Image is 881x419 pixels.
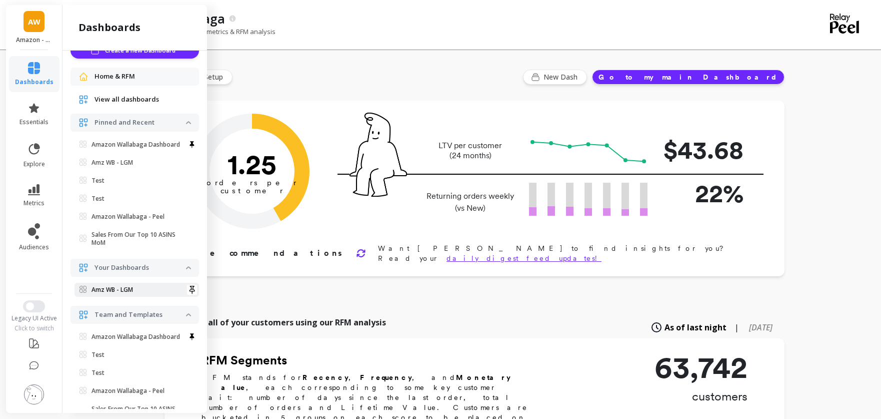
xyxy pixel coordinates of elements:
[78,118,88,128] img: navigation item icon
[5,314,63,322] div: Legacy UI Active
[201,352,541,368] h2: RFM Segments
[91,177,104,185] p: Test
[302,373,348,381] b: Recency
[91,369,104,377] p: Test
[592,70,784,85] button: Go to my main Dashboard
[220,186,284,195] tspan: customer
[186,266,191,269] img: down caret icon
[543,72,580,82] span: New Dash
[94,95,159,105] span: View all dashboards
[23,199,44,207] span: metrics
[91,159,133,167] p: Amz WB - LGM
[16,36,52,44] p: Amazon - Wallabaga
[94,95,191,105] a: View all dashboards
[186,121,191,124] img: down caret icon
[70,43,199,59] button: Create a new Dashboard
[91,333,180,341] p: Amazon Wallabaga Dashboard
[91,286,133,294] p: Amz WB - LGM
[734,321,739,333] span: |
[91,387,164,395] p: Amazon Wallabaga - Peel
[5,324,63,332] div: Click to switch
[105,46,178,56] span: Create a new Dashboard
[423,190,517,214] p: Returning orders weekly (vs New)
[78,95,88,105] img: navigation item icon
[91,213,164,221] p: Amazon Wallabaga - Peel
[446,254,601,262] a: daily digest feed updates!
[15,78,53,86] span: dashboards
[91,231,186,247] p: Sales From Our Top 10 ASINS MoM
[91,351,104,359] p: Test
[19,243,49,251] span: audiences
[749,322,772,333] span: [DATE]
[28,16,40,28] span: AW
[360,373,412,381] b: Frequency
[23,300,45,312] button: Switch to New UI
[176,316,386,328] p: Explore all of your customers using our RFM analysis
[94,72,135,82] span: Home & RFM
[523,70,587,85] button: New Dash
[349,113,407,197] img: pal seatted on line
[663,175,743,212] p: 22%
[206,178,297,187] tspan: orders per
[78,310,88,320] img: navigation item icon
[198,247,344,259] p: Recommendations
[94,263,186,273] p: Your Dashboards
[91,141,180,149] p: Amazon Wallabaga Dashboard
[78,263,88,273] img: navigation item icon
[423,141,517,161] p: LTV per customer (24 months)
[78,21,140,35] h2: dashboards
[654,388,747,404] p: customers
[664,321,726,333] span: As of last night
[19,118,48,126] span: essentials
[23,160,45,168] span: explore
[378,243,752,263] p: Want [PERSON_NAME] to find insights for you? Read your
[654,352,747,382] p: 63,742
[186,313,191,316] img: down caret icon
[663,131,743,169] p: $43.68
[78,72,88,82] img: navigation item icon
[227,148,276,181] text: 1.25
[94,310,186,320] p: Team and Templates
[94,118,186,128] p: Pinned and Recent
[91,195,104,203] p: Test
[24,384,44,404] img: profile picture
